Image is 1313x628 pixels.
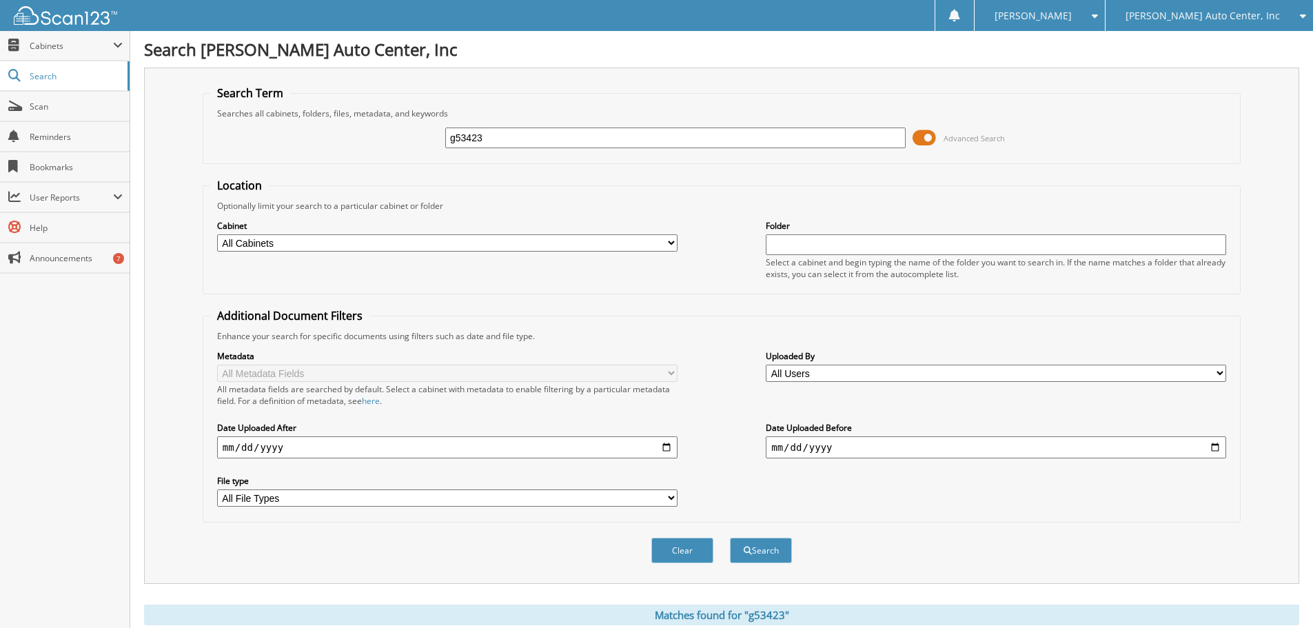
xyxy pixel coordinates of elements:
span: [PERSON_NAME] [995,12,1072,20]
span: User Reports [30,192,113,203]
div: Searches all cabinets, folders, files, metadata, and keywords [210,108,1233,119]
label: File type [217,475,678,487]
button: Clear [651,538,713,563]
span: Cabinets [30,40,113,52]
div: Enhance your search for specific documents using filters such as date and file type. [210,330,1233,342]
div: Select a cabinet and begin typing the name of the folder you want to search in. If the name match... [766,256,1226,280]
input: end [766,436,1226,458]
label: Metadata [217,350,678,362]
legend: Location [210,178,269,193]
label: Date Uploaded Before [766,422,1226,434]
label: Cabinet [217,220,678,232]
span: Scan [30,101,123,112]
div: Matches found for "g53423" [144,605,1299,625]
a: here [362,395,380,407]
legend: Additional Document Filters [210,308,369,323]
span: Reminders [30,131,123,143]
legend: Search Term [210,85,290,101]
span: [PERSON_NAME] Auto Center, Inc [1126,12,1280,20]
span: Bookmarks [30,161,123,173]
h1: Search [PERSON_NAME] Auto Center, Inc [144,38,1299,61]
button: Search [730,538,792,563]
span: Advanced Search [944,133,1005,143]
span: Help [30,222,123,234]
span: Announcements [30,252,123,264]
div: All metadata fields are searched by default. Select a cabinet with metadata to enable filtering b... [217,383,678,407]
img: scan123-logo-white.svg [14,6,117,25]
input: start [217,436,678,458]
div: Optionally limit your search to a particular cabinet or folder [210,200,1233,212]
label: Date Uploaded After [217,422,678,434]
div: 7 [113,253,124,264]
label: Uploaded By [766,350,1226,362]
span: Search [30,70,121,82]
label: Folder [766,220,1226,232]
